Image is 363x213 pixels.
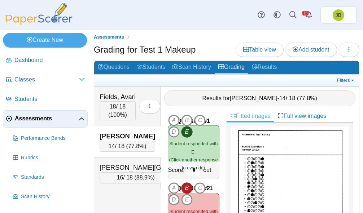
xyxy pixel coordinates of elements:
[236,43,284,57] a: Table view
[21,193,85,200] span: Scan History
[21,174,85,181] span: Standards
[336,13,341,18] span: Joel Boyd
[243,46,276,53] span: Table view
[100,92,136,102] div: Fields, Avari
[285,43,337,57] a: Add student
[94,34,124,40] span: Assessments
[3,20,75,26] a: PaperScorer
[169,61,215,74] a: Scan History
[3,110,88,128] a: Assessments
[227,110,274,122] a: Fitted images
[10,149,88,167] a: Rubrics
[100,141,155,152] div: / 18 ( )
[194,182,206,194] i: C
[14,76,79,84] span: Classes
[100,163,172,172] div: [PERSON_NAME][GEOGRAPHIC_DATA]
[181,126,193,138] i: E
[181,182,193,194] i: B
[3,3,75,25] img: PaperScorer
[100,172,172,183] div: / 18 ( )
[3,33,87,47] a: Create New
[100,101,136,120] div: / 18 ( )
[293,46,329,53] span: Add student
[320,6,357,24] a: Joel Boyd
[94,44,196,56] h1: Grading for Test 1 Makeup
[14,95,85,103] span: Students
[164,90,356,106] div: Results for - / 18 ( )
[3,52,88,69] a: Dashboard
[128,143,144,149] span: 77.8%
[169,141,218,170] small: (Click another response to override)
[169,141,218,154] span: Student responded with E.
[248,61,280,74] a: Results
[136,174,153,181] span: 88.9%
[117,174,123,181] span: 16
[133,61,169,74] a: Students
[168,182,180,194] i: A
[181,115,193,126] i: B
[333,9,344,21] span: Joel Boyd
[94,61,133,74] a: Questions
[3,71,88,89] a: Classes
[21,135,85,142] span: Performance Bands
[21,154,85,161] span: Rubrics
[10,130,88,147] a: Performance Bands
[10,188,88,205] a: Scan History
[110,112,125,118] span: 100%
[181,194,193,205] i: E
[3,91,88,108] a: Students
[110,103,116,110] span: 18
[168,194,180,205] i: D
[279,95,286,101] span: 14
[194,115,206,126] i: C
[274,110,330,122] a: Full view images
[14,56,85,64] span: Dashboard
[10,169,88,186] a: Standards
[168,115,180,126] i: A
[215,61,248,74] a: Grading
[100,132,155,141] div: [PERSON_NAME]
[109,143,115,149] span: 14
[230,95,277,101] span: [PERSON_NAME]
[168,126,180,138] i: D
[92,33,126,42] a: Assessments
[15,115,79,123] span: Assessments
[299,95,315,101] span: 77.8%
[335,77,357,84] a: Filters
[301,7,317,23] a: Alerts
